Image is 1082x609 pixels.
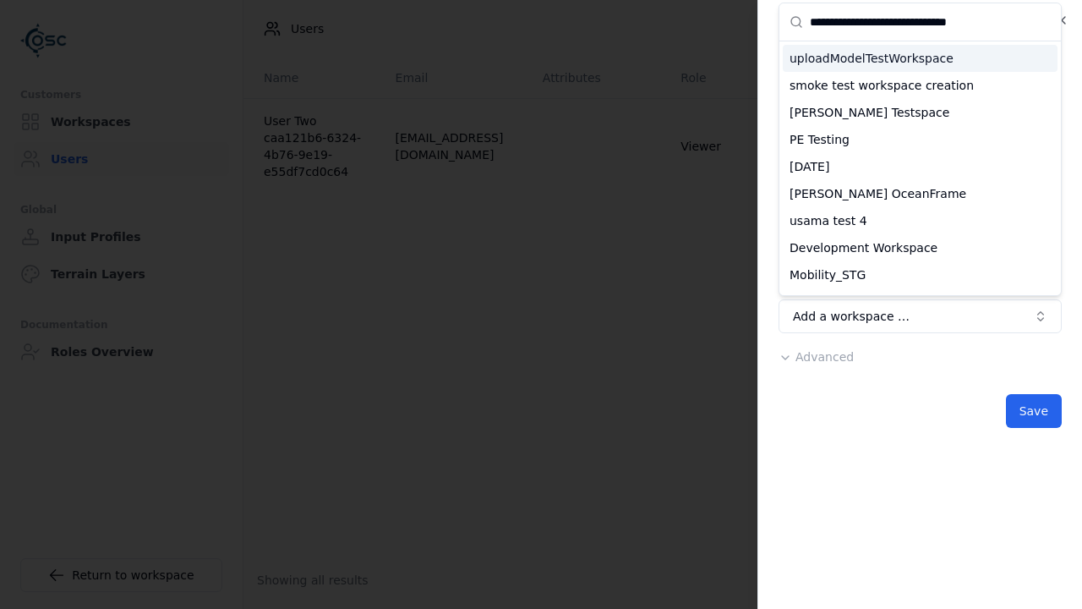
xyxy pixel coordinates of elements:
div: smoke test workspace creation [783,72,1057,99]
div: [PERSON_NAME] Testspace [783,99,1057,126]
div: trial_test [783,288,1057,315]
div: Suggestions [779,41,1061,295]
div: Mobility_STG [783,261,1057,288]
div: PE Testing [783,126,1057,153]
div: usama test 4 [783,207,1057,234]
div: Development Workspace [783,234,1057,261]
div: [PERSON_NAME] OceanFrame [783,180,1057,207]
div: [DATE] [783,153,1057,180]
div: uploadModelTestWorkspace [783,45,1057,72]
